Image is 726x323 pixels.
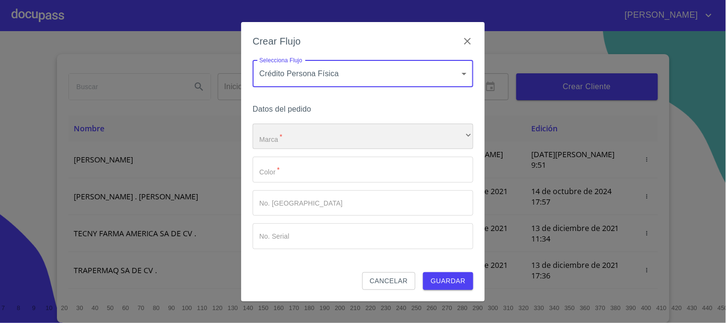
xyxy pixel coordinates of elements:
[370,275,408,287] span: Cancelar
[423,272,473,290] button: Guardar
[253,60,473,87] div: Crédito Persona Física
[431,275,466,287] span: Guardar
[253,103,473,116] h6: Datos del pedido
[253,34,301,49] h6: Crear Flujo
[253,124,473,150] div: ​
[362,272,415,290] button: Cancelar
